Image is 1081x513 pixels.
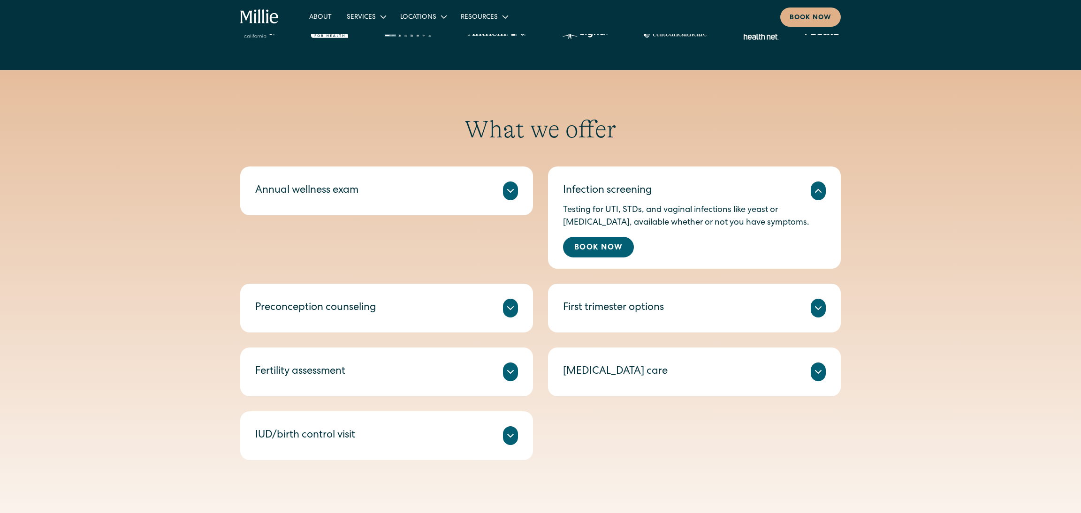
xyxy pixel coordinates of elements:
a: Book Now [563,237,634,257]
div: Locations [400,13,436,23]
div: IUD/birth control visit [255,428,355,444]
div: First trimester options [563,301,664,316]
div: Preconception counseling [255,301,376,316]
div: Book now [790,13,831,23]
div: Annual wellness exam [255,183,358,199]
div: Locations [393,9,453,24]
div: Infection screening [563,183,652,199]
div: Services [347,13,376,23]
div: [MEDICAL_DATA] care [563,364,668,380]
a: home [240,9,279,24]
p: Testing for UTI, STDs, and vaginal infections like yeast or [MEDICAL_DATA], available whether or ... [563,204,826,229]
div: Resources [453,9,515,24]
div: Resources [461,13,498,23]
h2: What we offer [240,115,841,144]
a: Book now [780,8,841,27]
a: About [302,9,339,24]
div: Fertility assessment [255,364,345,380]
div: Services [339,9,393,24]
